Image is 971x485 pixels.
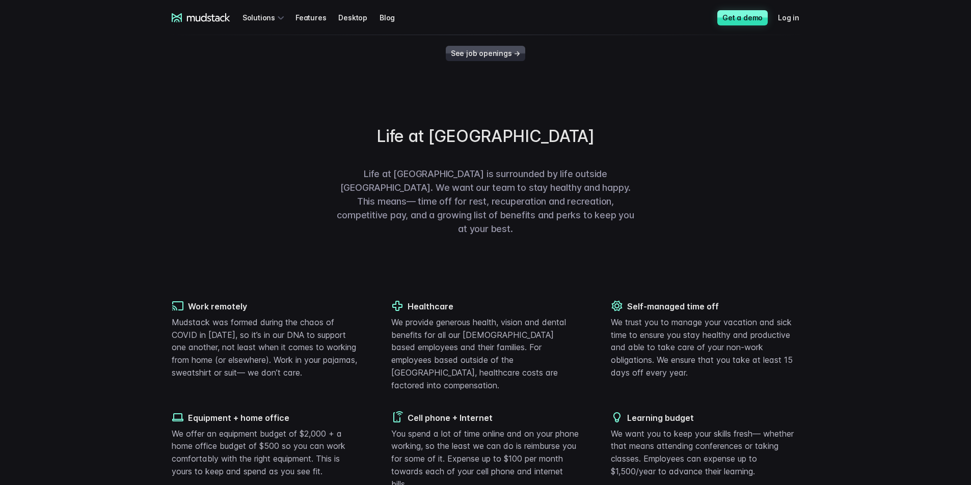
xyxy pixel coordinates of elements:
h2: Life at [GEOGRAPHIC_DATA] [376,126,595,147]
p: We trust you to manage your vacation and sick time to ensure you stay healthy and productive and ... [611,316,799,379]
a: Features [295,8,338,27]
p: Mudstack was formed during the chaos of COVID in [DATE], so it’s in our DNA to support one anothe... [172,316,360,379]
a: Get a demo [717,10,768,25]
a: See job openings → [446,46,525,61]
p: Life at [GEOGRAPHIC_DATA] is surrounded by life outside [GEOGRAPHIC_DATA]. We want our team to st... [333,167,638,236]
h4: Healthcare [391,301,580,312]
p: We offer an equipment budget of $2,000 + a home office budget of $500 so you can work comfortably... [172,427,360,478]
p: We provide generous health, vision and dental benefits for all our [DEMOGRAPHIC_DATA] based emplo... [391,316,580,392]
p: We want you to keep your skills fresh— whether that means attending conferences or taking classes... [611,427,799,478]
a: mudstack logo [172,13,230,22]
a: Blog [380,8,407,27]
h4: Equipment + home office [172,412,360,423]
h4: Cell phone + Internet [391,412,580,423]
a: Desktop [338,8,380,27]
h4: Work remotely [172,301,360,312]
h4: Self-managed time off [611,301,799,312]
div: Solutions [242,8,287,27]
h4: Learning budget [611,412,799,423]
a: Log in [778,8,812,27]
